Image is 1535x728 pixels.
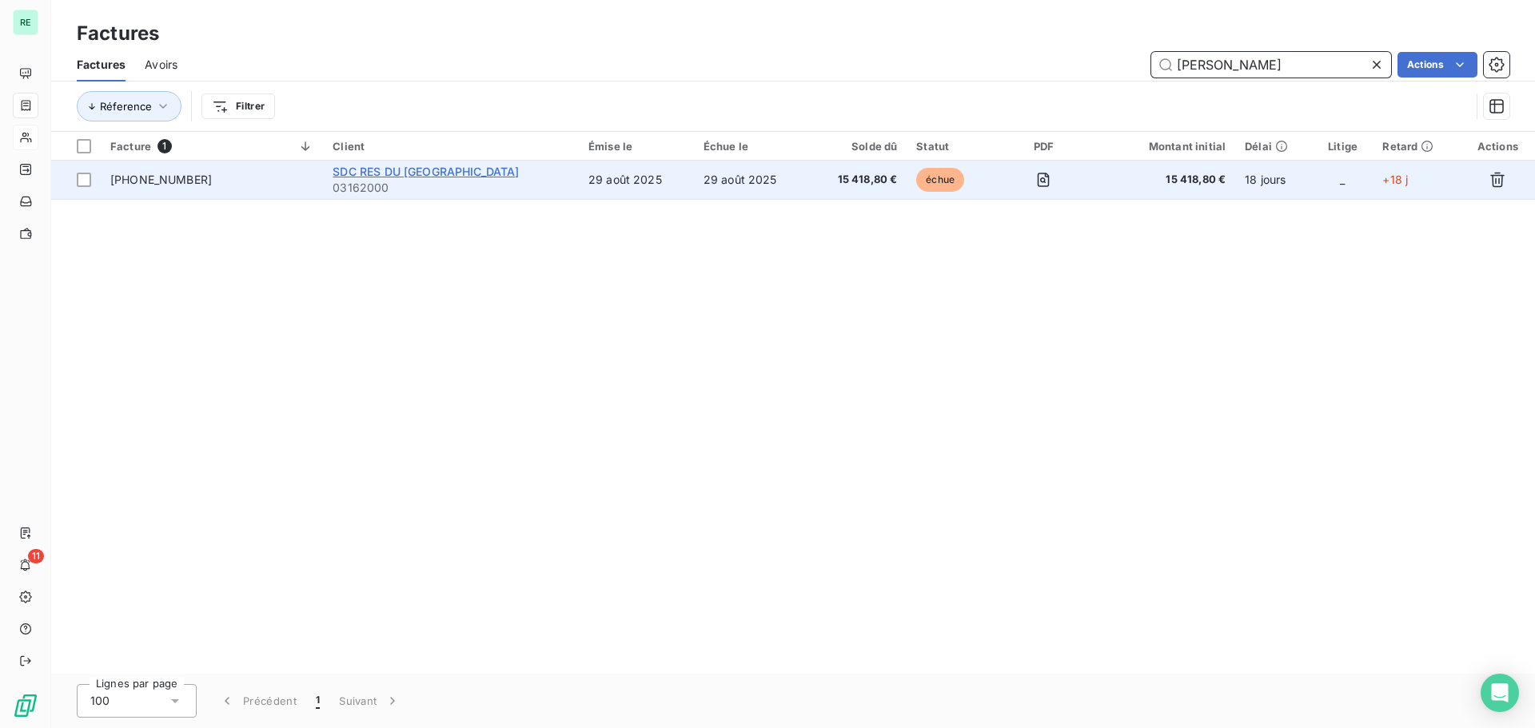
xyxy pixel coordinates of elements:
img: Logo LeanPay [13,693,38,718]
span: 1 [157,139,172,153]
div: Litige [1322,140,1364,153]
div: Montant initial [1102,140,1226,153]
span: Avoirs [145,57,177,73]
button: Actions [1397,52,1477,78]
button: 1 [306,684,329,718]
span: 11 [28,549,44,563]
h3: Factures [77,19,159,48]
td: 18 jours [1235,161,1313,199]
div: Solde dû [819,140,898,153]
div: Échue le [704,140,799,153]
button: Réference [77,91,181,121]
button: Suivant [329,684,410,718]
span: 100 [90,693,110,709]
button: Filtrer [201,93,275,119]
div: RE [13,10,38,35]
div: Émise le [588,140,684,153]
span: 1 [316,693,320,709]
div: Statut [916,140,985,153]
div: Open Intercom Messenger [1481,674,1519,712]
span: Facture [110,140,151,153]
input: Rechercher [1151,52,1391,78]
div: PDF [1005,140,1082,153]
div: Client [333,140,569,153]
span: 15 418,80 € [819,172,898,188]
button: Précédent [209,684,306,718]
span: 03162000 [333,180,569,196]
span: _ [1340,173,1345,186]
div: Délai [1245,140,1303,153]
td: 29 août 2025 [579,161,694,199]
span: Réference [100,100,152,113]
div: Actions [1470,140,1525,153]
div: Retard [1382,140,1450,153]
span: SDC RES DU [GEOGRAPHIC_DATA] [333,165,519,178]
span: [PHONE_NUMBER] [110,173,212,186]
span: Factures [77,57,126,73]
span: +18 j [1382,173,1408,186]
span: 15 418,80 € [1102,172,1226,188]
td: 29 août 2025 [694,161,809,199]
span: échue [916,168,964,192]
